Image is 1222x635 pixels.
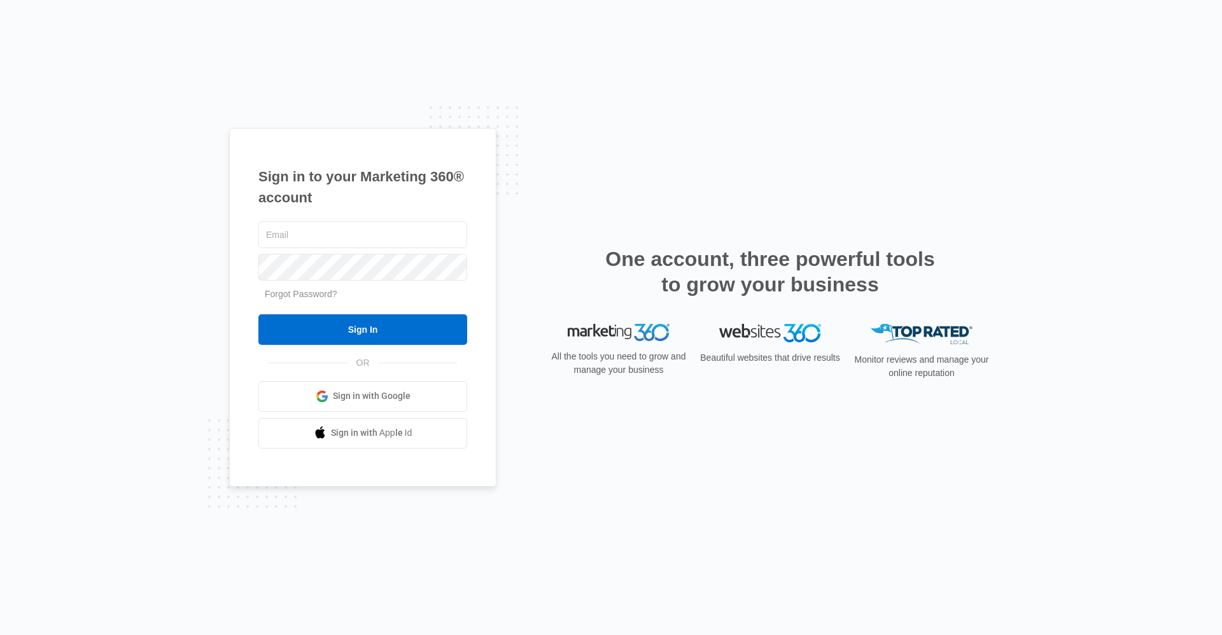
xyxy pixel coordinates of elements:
[331,426,412,440] span: Sign in with Apple Id
[258,221,467,248] input: Email
[601,246,939,297] h2: One account, three powerful tools to grow your business
[719,324,821,342] img: Websites 360
[333,389,411,403] span: Sign in with Google
[699,351,841,365] p: Beautiful websites that drive results
[871,324,973,345] img: Top Rated Local
[547,350,690,377] p: All the tools you need to grow and manage your business
[258,166,467,208] h1: Sign in to your Marketing 360® account
[258,418,467,449] a: Sign in with Apple Id
[850,353,993,380] p: Monitor reviews and manage your online reputation
[265,289,337,299] a: Forgot Password?
[258,314,467,345] input: Sign In
[258,381,467,412] a: Sign in with Google
[568,324,670,342] img: Marketing 360
[348,356,379,370] span: OR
